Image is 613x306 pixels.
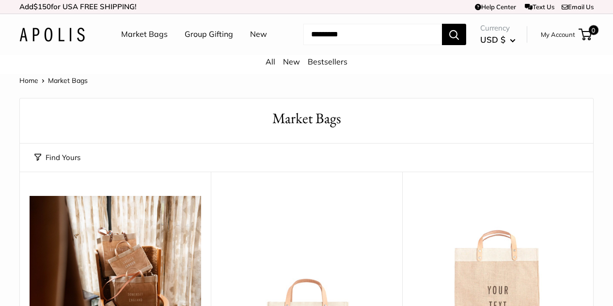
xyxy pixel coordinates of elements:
[121,27,168,42] a: Market Bags
[33,2,51,11] span: $150
[19,28,85,42] img: Apolis
[250,27,267,42] a: New
[480,34,505,45] span: USD $
[480,21,516,35] span: Currency
[48,76,88,85] span: Market Bags
[475,3,516,11] a: Help Center
[562,3,594,11] a: Email Us
[442,24,466,45] button: Search
[303,24,442,45] input: Search...
[266,57,275,66] a: All
[480,32,516,48] button: USD $
[589,25,598,35] span: 0
[185,27,233,42] a: Group Gifting
[34,108,579,129] h1: Market Bags
[34,151,80,164] button: Find Yours
[580,29,592,40] a: 0
[19,76,38,85] a: Home
[308,57,347,66] a: Bestsellers
[525,3,554,11] a: Text Us
[283,57,300,66] a: New
[541,29,575,40] a: My Account
[19,74,88,87] nav: Breadcrumb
